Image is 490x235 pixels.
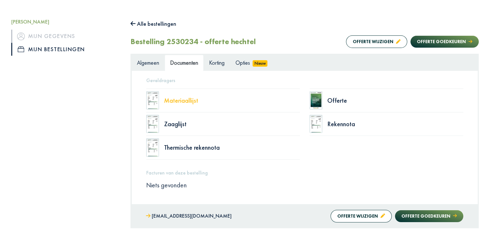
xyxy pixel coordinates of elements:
[327,97,463,104] div: Offerte
[164,97,300,104] div: Materiaallijst
[11,19,121,25] h5: [PERSON_NAME]
[141,181,468,189] div: Niets gevonden
[310,115,322,133] img: doc
[17,33,25,40] img: icon
[146,170,463,176] h5: Facturen van deze bestelling
[209,59,225,66] span: Korting
[11,43,121,56] a: iconMijn bestellingen
[327,121,463,127] div: Rekennota
[18,46,24,52] img: icon
[130,37,256,46] h2: Bestelling 2530234 - offerte hechtel
[410,36,479,48] button: Offerte goedkeuren
[146,91,159,109] img: doc
[11,30,121,42] a: iconMijn gegevens
[164,121,300,127] div: Zaaglijst
[146,211,232,221] a: [EMAIL_ADDRESS][DOMAIN_NAME]
[310,91,322,109] img: doc
[164,144,300,151] div: Thermische rekennota
[235,59,250,66] span: Opties
[146,77,463,83] h5: Geveldragers
[170,59,198,66] span: Documenten
[346,35,407,48] button: Offerte wijzigen
[395,210,463,222] button: Offerte goedkeuren
[137,59,159,66] span: Algemeen
[146,138,159,156] img: doc
[130,19,176,29] button: Alle bestellingen
[146,115,159,133] img: doc
[131,55,478,70] ul: Tabs
[331,210,392,222] button: Offerte wijzigen
[253,60,267,67] span: Nieuw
